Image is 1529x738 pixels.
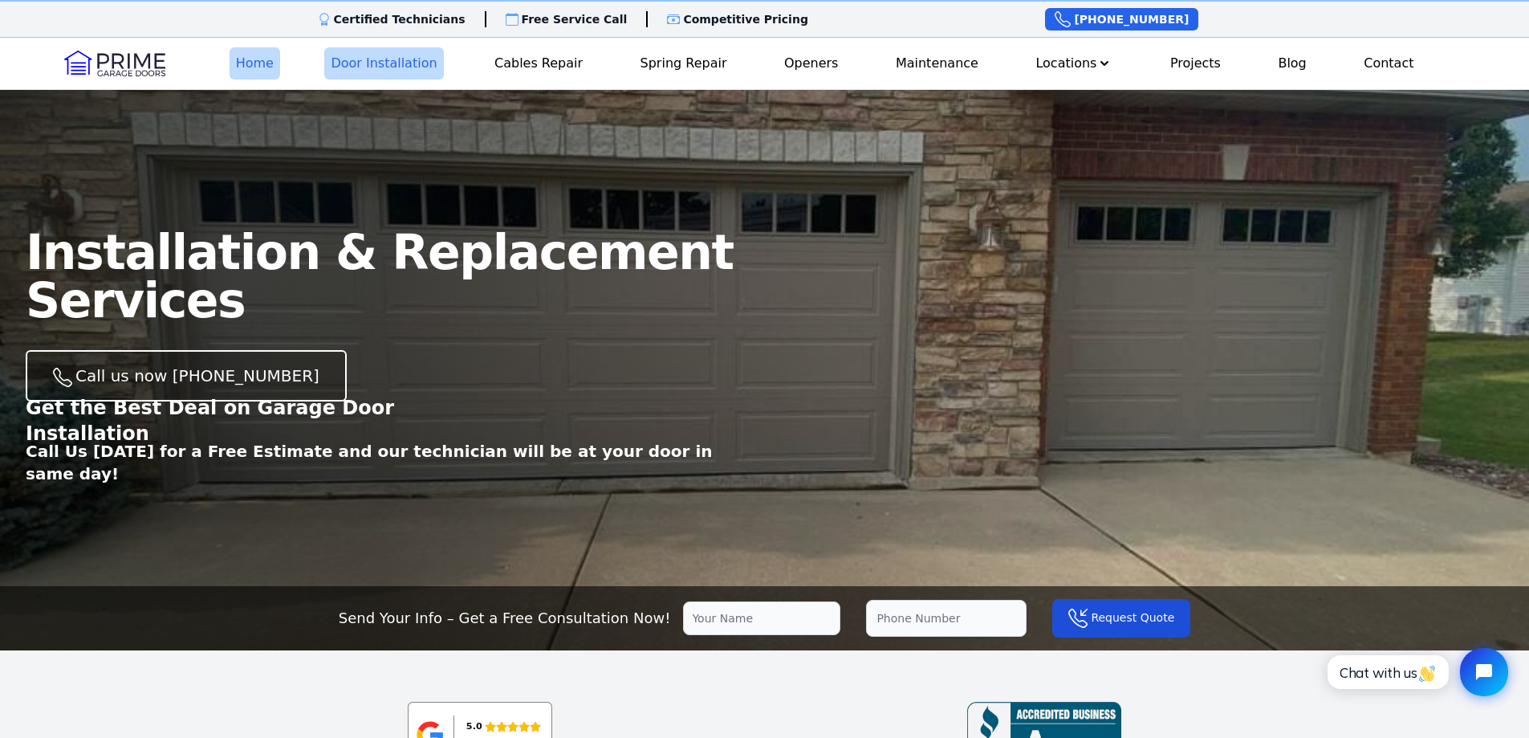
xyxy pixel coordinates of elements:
[324,47,443,80] a: Door Installation
[1310,634,1522,710] iframe: Tidio Chat
[466,718,541,736] div: Rating: 5.0 out of 5
[334,11,466,27] p: Certified Technicians
[26,395,488,446] p: Get the Best Deal on Garage Door Installation
[26,350,347,402] a: Call us now [PHONE_NUMBER]
[866,600,1027,637] input: Phone Number
[1164,47,1227,80] a: Projects
[230,47,280,80] a: Home
[1029,47,1119,80] button: Locations
[778,47,845,80] a: Openers
[466,718,482,736] div: 5.0
[634,47,734,80] a: Spring Repair
[64,51,165,76] img: Logo
[339,607,671,630] p: Send Your Info – Get a Free Consultation Now!
[522,11,628,27] p: Free Service Call
[683,601,840,635] input: Your Name
[1052,599,1190,638] button: Request Quote
[26,224,734,328] span: Installation & Replacement Services
[488,47,589,80] a: Cables Repair
[26,440,765,485] p: Call Us [DATE] for a Free Estimate and our technician will be at your door in same day!
[889,47,985,80] a: Maintenance
[683,11,808,27] p: Competitive Pricing
[1357,47,1420,80] a: Contact
[1045,8,1198,31] a: [PHONE_NUMBER]
[1271,47,1312,80] a: Blog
